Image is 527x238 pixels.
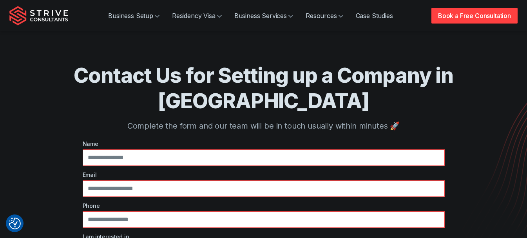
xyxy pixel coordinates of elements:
label: Phone [83,202,445,210]
h1: Contact Us for Setting up a Company in [GEOGRAPHIC_DATA] [22,63,505,114]
img: Strive Consultants [9,6,68,25]
a: Book a Free Consultation [431,8,518,24]
img: Revisit consent button [9,218,21,229]
p: Complete the form and our team will be in touch usually within minutes 🚀 [22,120,505,132]
a: Residency Visa [166,8,228,24]
a: Business Services [228,8,299,24]
label: Name [83,140,445,148]
button: Consent Preferences [9,218,21,229]
a: Case Studies [350,8,399,24]
a: Business Setup [102,8,166,24]
label: Email [83,171,445,179]
a: Resources [299,8,350,24]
